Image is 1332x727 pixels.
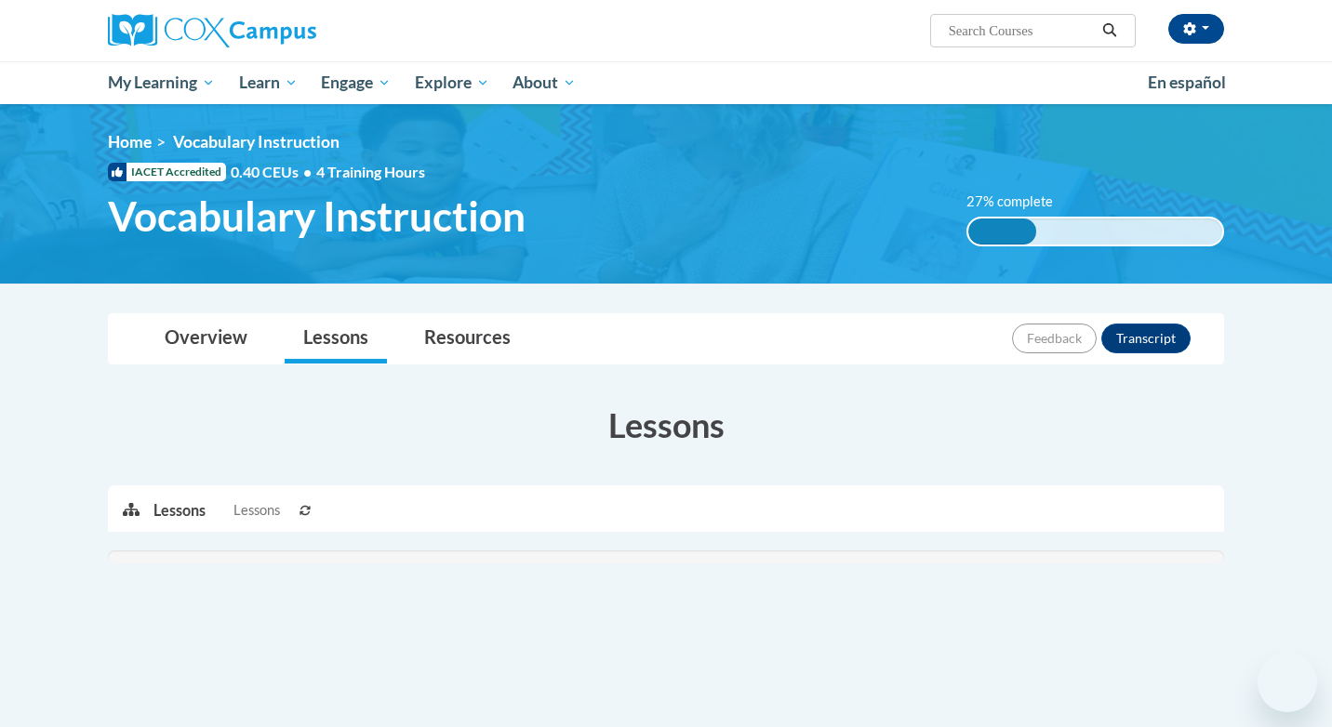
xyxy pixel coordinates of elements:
[321,72,391,94] span: Engage
[233,500,280,521] span: Lessons
[947,20,1096,42] input: Search Courses
[173,132,340,152] span: Vocabulary Instruction
[316,163,425,180] span: 4 Training Hours
[231,162,316,182] span: 0.40 CEUs
[108,163,226,181] span: IACET Accredited
[403,61,501,104] a: Explore
[406,314,529,363] a: Resources
[1258,653,1317,712] iframe: 启动消息传送窗口的按钮
[968,218,1037,245] div: 27% complete
[108,72,215,94] span: My Learning
[1096,20,1124,42] button: Search
[80,61,1252,104] div: Main menu
[309,61,403,104] a: Engage
[1168,14,1224,44] button: Account Settings
[966,192,1073,212] label: 27% complete
[1136,63,1238,102] a: En español
[285,314,387,363] a: Lessons
[1101,324,1191,353] button: Transcript
[108,14,461,47] a: Cox Campus
[146,314,266,363] a: Overview
[227,61,310,104] a: Learn
[108,402,1224,448] h3: Lessons
[108,132,152,152] a: Home
[96,61,227,104] a: My Learning
[415,72,489,94] span: Explore
[501,61,589,104] a: About
[303,163,312,180] span: •
[239,72,298,94] span: Learn
[1012,324,1097,353] button: Feedback
[108,14,316,47] img: Cox Campus
[108,192,526,241] span: Vocabulary Instruction
[153,500,206,521] p: Lessons
[513,72,576,94] span: About
[1148,73,1226,92] span: En español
